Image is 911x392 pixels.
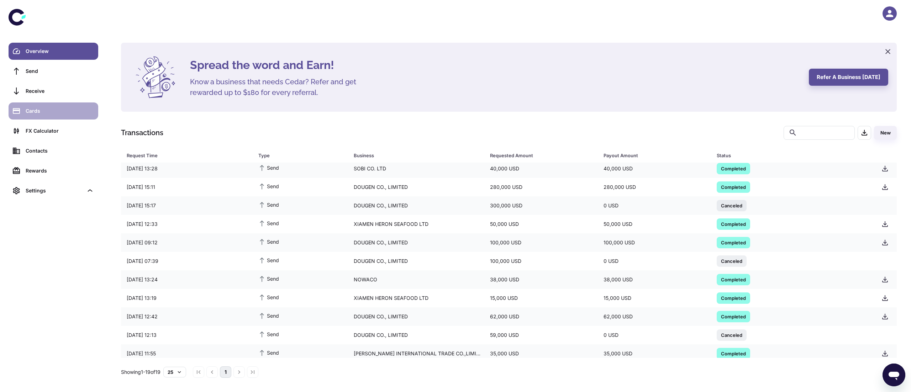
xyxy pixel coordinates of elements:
[484,328,598,342] div: 59,000 USD
[348,273,484,286] div: NOWACO
[121,368,160,376] p: Showing 1-19 of 19
[598,328,711,342] div: 0 USD
[9,142,98,159] a: Contacts
[121,236,253,249] div: [DATE] 09:12
[258,150,345,160] span: Type
[598,199,711,212] div: 0 USD
[258,293,279,301] span: Send
[598,180,711,194] div: 280,000 USD
[9,102,98,120] a: Cards
[717,183,750,190] span: Completed
[809,69,888,86] button: Refer a business [DATE]
[26,167,94,175] div: Rewards
[717,313,750,320] span: Completed
[604,150,709,160] span: Payout Amount
[258,312,279,319] span: Send
[127,150,250,160] span: Request Time
[26,87,94,95] div: Receive
[598,291,711,305] div: 15,000 USD
[348,236,484,249] div: DOUGEN CO., LIMITED
[121,291,253,305] div: [DATE] 13:19
[717,220,750,227] span: Completed
[717,202,747,209] span: Canceled
[484,236,598,249] div: 100,000 USD
[598,273,711,286] div: 38,000 USD
[717,150,858,160] div: Status
[121,347,253,360] div: [DATE] 11:55
[220,366,231,378] button: page 1
[121,310,253,323] div: [DATE] 12:42
[258,275,279,282] span: Send
[484,254,598,268] div: 100,000 USD
[348,199,484,212] div: DOUGEN CO., LIMITED
[717,150,867,160] span: Status
[26,67,94,75] div: Send
[9,162,98,179] a: Rewards
[717,294,750,301] span: Completed
[598,347,711,360] div: 35,000 USD
[26,127,94,135] div: FX Calculator
[258,182,279,190] span: Send
[121,217,253,231] div: [DATE] 12:33
[598,162,711,175] div: 40,000 USD
[348,162,484,175] div: SOBI CO. LTD
[604,150,699,160] div: Payout Amount
[258,150,336,160] div: Type
[598,217,711,231] div: 50,000 USD
[717,239,750,246] span: Completed
[883,364,905,386] iframe: Button to launch messaging window
[717,350,750,357] span: Completed
[484,180,598,194] div: 280,000 USD
[26,107,94,115] div: Cards
[9,83,98,100] a: Receive
[192,366,259,378] nav: pagination navigation
[258,349,279,356] span: Send
[484,217,598,231] div: 50,000 USD
[348,310,484,323] div: DOUGEN CO., LIMITED
[163,367,186,377] button: 25
[874,126,897,140] button: New
[484,273,598,286] div: 38,000 USD
[26,47,94,55] div: Overview
[121,328,253,342] div: [DATE] 12:13
[484,347,598,360] div: 35,000 USD
[348,328,484,342] div: DOUGEN CO., LIMITED
[348,217,484,231] div: XIAMEN HERON SEAFOOD LTD
[9,43,98,60] a: Overview
[484,162,598,175] div: 40,000 USD
[121,199,253,212] div: [DATE] 15:17
[598,236,711,249] div: 100,000 USD
[258,201,279,208] span: Send
[26,187,83,195] div: Settings
[348,180,484,194] div: DOUGEN CO., LIMITED
[258,330,279,338] span: Send
[190,76,368,98] h5: Know a business that needs Cedar? Refer and get rewarded up to $180 for every referral.
[9,122,98,139] a: FX Calculator
[121,273,253,286] div: [DATE] 13:24
[127,150,241,160] div: Request Time
[121,254,253,268] div: [DATE] 07:39
[9,63,98,80] a: Send
[26,147,94,155] div: Contacts
[598,310,711,323] div: 62,000 USD
[258,164,279,171] span: Send
[348,347,484,360] div: [PERSON_NAME] INTERNATIONAL TRADE CO.,LIMITED
[484,291,598,305] div: 15,000 USD
[598,254,711,268] div: 0 USD
[484,199,598,212] div: 300,000 USD
[717,276,750,283] span: Completed
[258,219,279,227] span: Send
[258,238,279,245] span: Send
[717,257,747,264] span: Canceled
[121,162,253,175] div: [DATE] 13:28
[717,165,750,172] span: Completed
[348,254,484,268] div: DOUGEN CO., LIMITED
[258,256,279,264] span: Send
[121,127,163,138] h1: Transactions
[121,180,253,194] div: [DATE] 15:11
[484,310,598,323] div: 62,000 USD
[490,150,586,160] div: Requested Amount
[717,331,747,338] span: Canceled
[490,150,595,160] span: Requested Amount
[190,57,800,74] h4: Spread the word and Earn!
